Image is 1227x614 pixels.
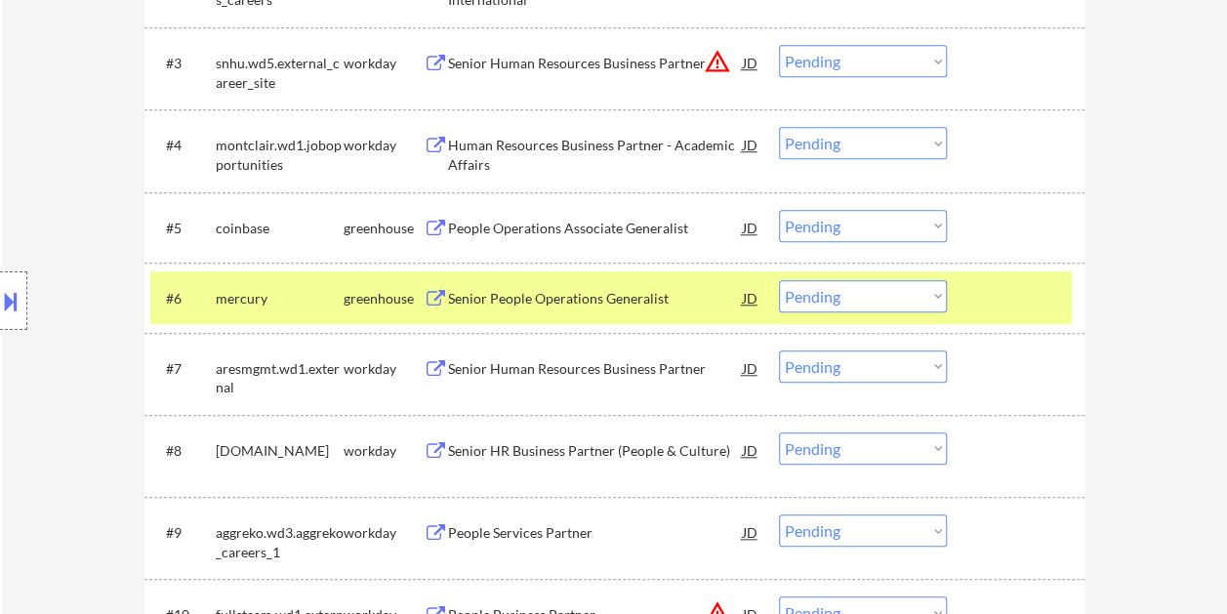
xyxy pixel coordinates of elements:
div: workday [344,523,424,543]
div: JD [741,127,760,162]
div: greenhouse [344,289,424,308]
button: warning_amber [704,48,731,75]
div: greenhouse [344,219,424,238]
div: aggreko.wd3.aggreko_careers_1 [216,523,344,561]
div: workday [344,359,424,379]
div: JD [741,350,760,386]
div: workday [344,136,424,155]
div: People Services Partner [448,523,743,543]
div: JD [741,514,760,550]
div: Human Resources Business Partner - Academic Affairs [448,136,743,174]
div: JD [741,45,760,80]
div: Senior Human Resources Business Partner [448,54,743,73]
div: JD [741,210,760,245]
div: JD [741,280,760,315]
div: snhu.wd5.external_career_site [216,54,344,92]
div: Senior HR Business Partner (People & Culture) [448,441,743,461]
div: People Operations Associate Generalist [448,219,743,238]
div: #9 [166,523,200,543]
div: workday [344,54,424,73]
div: JD [741,432,760,468]
div: workday [344,441,424,461]
div: Senior People Operations Generalist [448,289,743,308]
div: Senior Human Resources Business Partner [448,359,743,379]
div: #3 [166,54,200,73]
